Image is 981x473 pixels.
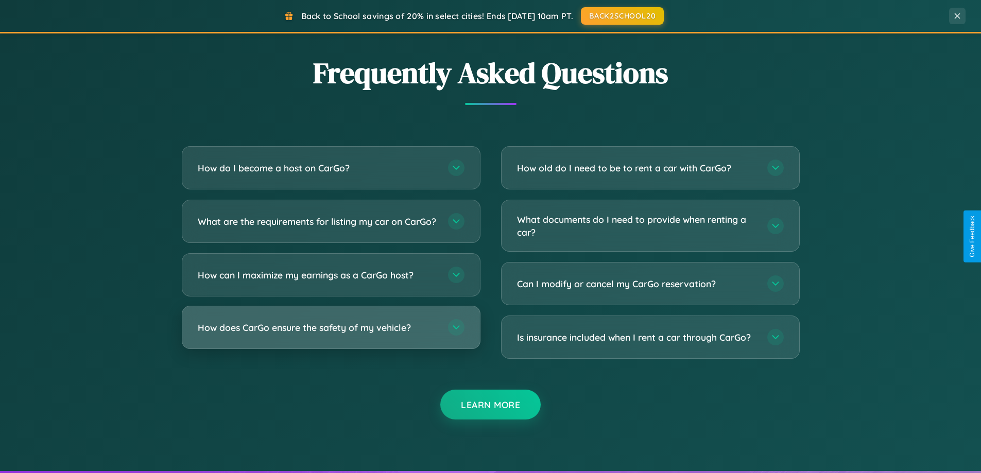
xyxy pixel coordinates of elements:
[198,269,438,282] h3: How can I maximize my earnings as a CarGo host?
[517,162,757,174] h3: How old do I need to be to rent a car with CarGo?
[969,216,976,257] div: Give Feedback
[198,215,438,228] h3: What are the requirements for listing my car on CarGo?
[517,213,757,238] h3: What documents do I need to provide when renting a car?
[440,390,541,419] button: Learn More
[581,7,664,25] button: BACK2SCHOOL20
[198,162,438,174] h3: How do I become a host on CarGo?
[182,53,800,93] h2: Frequently Asked Questions
[198,321,438,334] h3: How does CarGo ensure the safety of my vehicle?
[517,331,757,344] h3: Is insurance included when I rent a car through CarGo?
[517,277,757,290] h3: Can I modify or cancel my CarGo reservation?
[301,11,573,21] span: Back to School savings of 20% in select cities! Ends [DATE] 10am PT.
